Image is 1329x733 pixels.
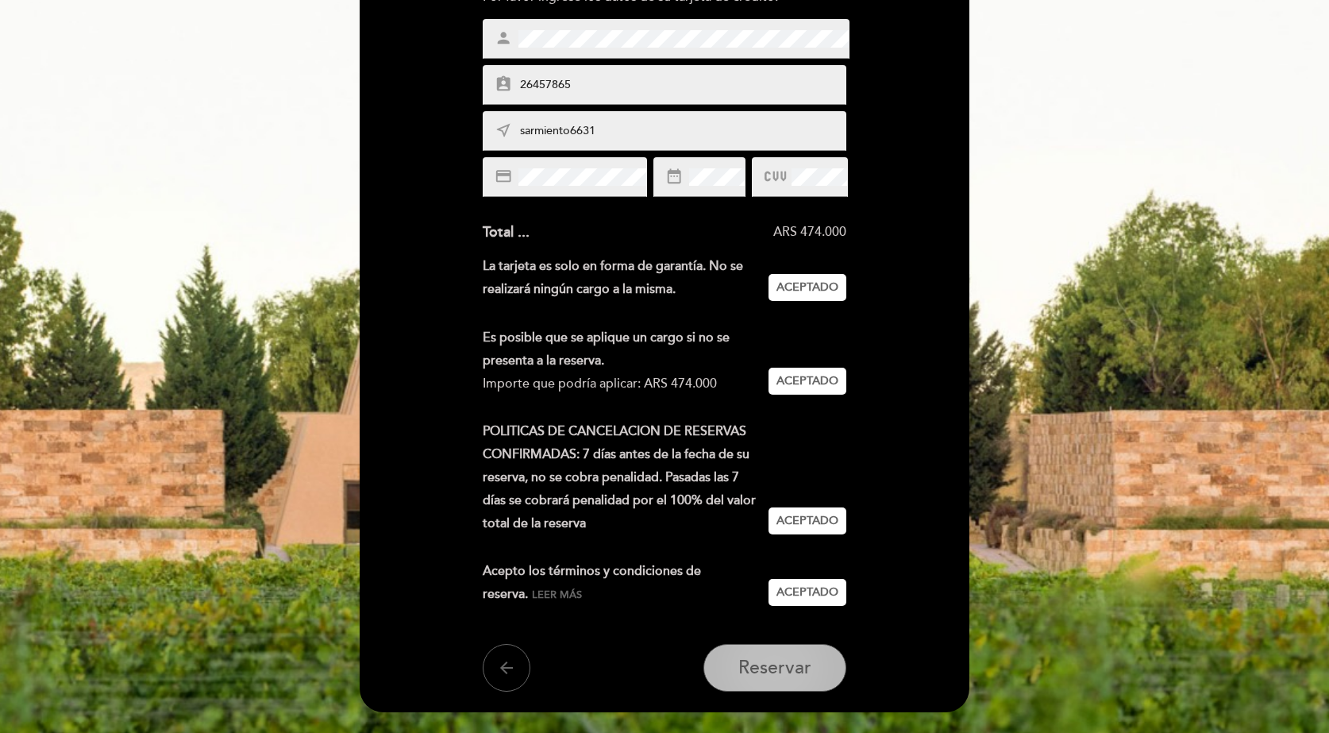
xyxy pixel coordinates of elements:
input: Documento de identidad o Número de Pasaporte [518,76,849,95]
span: Aceptado [776,584,838,601]
span: Reservar [738,657,811,679]
i: near_me [495,122,512,139]
div: ARS 474.000 [530,223,847,241]
button: Aceptado [769,274,846,301]
i: credit_card [495,168,512,185]
span: Aceptado [776,280,838,296]
i: arrow_back [497,658,516,677]
i: assignment_ind [495,75,512,93]
button: Reservar [703,644,846,692]
button: Aceptado [769,579,846,606]
span: Leer más [532,588,582,601]
div: Acepto los términos y condiciones de reserva. [483,560,769,606]
div: La tarjeta es solo en forma de garantía. No se realizará ningún cargo a la misma. [483,255,769,301]
span: Aceptado [776,513,838,530]
span: Total ... [483,223,530,241]
input: Dirección [518,122,849,141]
button: Aceptado [769,507,846,534]
button: Aceptado [769,368,846,395]
button: arrow_back [483,644,530,692]
i: date_range [665,168,683,185]
span: Aceptado [776,373,838,390]
i: person [495,29,512,47]
div: POLITICAS DE CANCELACION DE RESERVAS CONFIRMADAS: 7 días antes de la fecha de su reserva, no se c... [483,420,769,534]
div: Importe que podría aplicar: ARS 474.000 [483,372,757,395]
div: Es posible que se aplique un cargo si no se presenta a la reserva. [483,326,757,372]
